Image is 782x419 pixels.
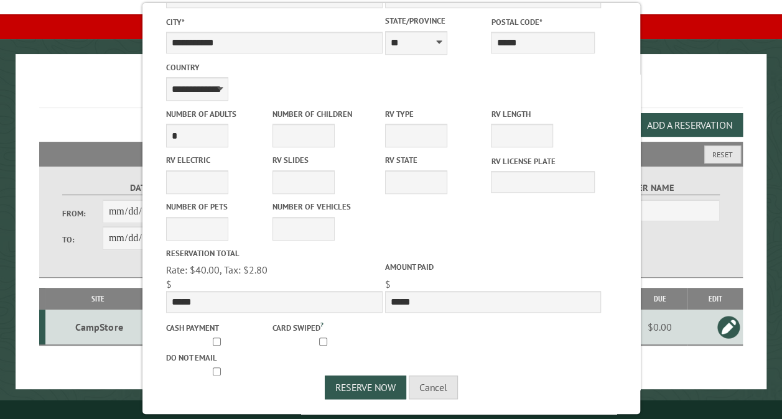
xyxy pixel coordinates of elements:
button: Reserve Now [325,375,406,399]
label: Number of Children [272,108,376,120]
label: RV State [384,154,488,166]
label: To: [62,234,103,246]
th: Site [45,288,150,310]
th: Due [633,288,687,310]
th: Edit [687,288,743,310]
div: CampStore [50,321,148,333]
label: Number of Vehicles [272,201,376,213]
button: Add a Reservation [636,113,743,137]
label: Do not email [165,352,269,364]
label: Country [165,62,382,73]
label: City [165,16,382,28]
h2: Filters [39,142,743,165]
label: Number of Adults [165,108,269,120]
button: Reset [704,145,741,163]
label: Number of Pets [165,201,269,213]
span: $ [165,278,171,290]
label: Postal Code [491,16,595,28]
a: ? [320,320,323,329]
label: Card swiped [272,320,376,333]
label: RV License Plate [491,155,595,167]
h1: Reservations [39,74,743,108]
label: Dates [62,181,223,195]
button: Cancel [409,375,458,399]
label: Cash payment [165,322,269,334]
label: RV Electric [165,154,269,166]
label: RV Length [491,108,595,120]
label: Amount paid [384,261,601,273]
label: RV Slides [272,154,376,166]
label: RV Type [384,108,488,120]
label: Reservation Total [165,247,382,259]
label: From: [62,208,103,219]
span: Rate: $40.00, Tax: $2.80 [165,264,267,276]
td: $0.00 [633,310,687,345]
span: $ [384,278,390,290]
label: State/Province [384,15,488,27]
